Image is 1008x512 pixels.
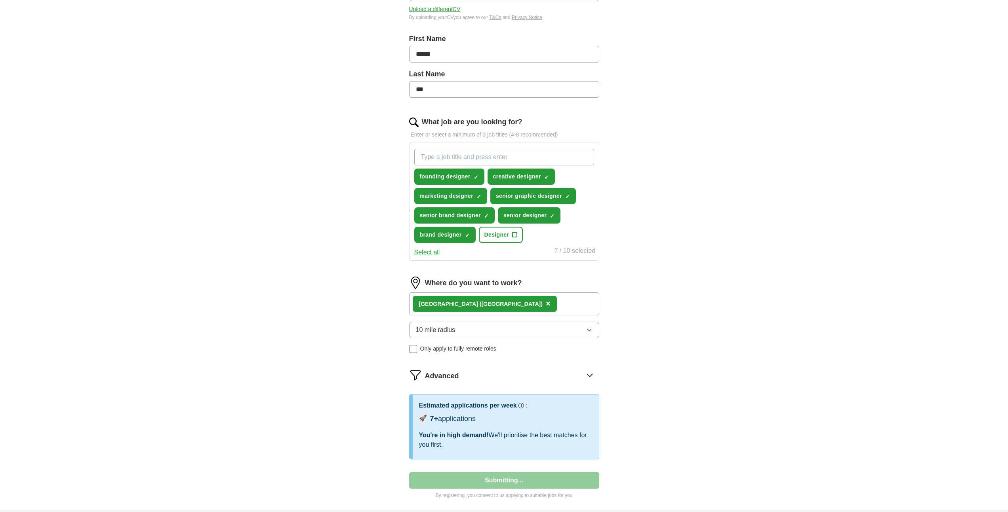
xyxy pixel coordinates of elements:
img: filter [409,369,422,381]
span: ✓ [544,174,549,180]
button: Submitting... [409,472,599,489]
button: Select all [414,248,440,257]
label: What job are you looking for? [422,117,522,127]
span: founding designer [420,173,471,181]
p: By registering, you consent to us applying to suitable jobs for you [409,492,599,499]
label: Last Name [409,69,599,80]
button: senior graphic designer✓ [490,188,576,204]
span: ✓ [484,213,489,219]
button: 10 mile radius [409,322,599,338]
div: 7 / 10 selected [554,246,595,257]
label: First Name [409,34,599,44]
img: search.png [409,118,419,127]
span: creative designer [493,173,541,181]
span: marketing designer [420,192,473,200]
a: T&Cs [489,15,501,20]
button: marketing designer✓ [414,188,487,204]
span: 🚀 [419,413,427,423]
p: Enter or select a minimum of 3 job titles (4-8 recommended) [409,131,599,139]
span: ✓ [474,174,478,180]
button: founding designer✓ [414,169,484,185]
h3: : [526,401,527,410]
div: By uploading your CV you agree to our and . [409,14,599,21]
span: ✓ [476,193,481,200]
span: Only apply to fully remote roles [420,345,496,353]
span: 10 mile radius [416,325,455,335]
span: senior designer [503,211,547,220]
div: applications [430,413,476,424]
button: × [546,298,551,310]
span: ✓ [565,193,570,200]
button: senior brand designer✓ [414,207,495,224]
strong: [GEOGRAPHIC_DATA] [419,301,478,307]
span: ✓ [465,232,470,239]
button: Upload a differentCV [409,5,461,13]
div: We'll prioritise the best matches for you first. [419,430,593,449]
span: brand designer [420,231,462,239]
label: Where do you want to work? [425,278,522,288]
input: Only apply to fully remote roles [409,345,417,353]
span: ([GEOGRAPHIC_DATA]) [480,301,543,307]
button: senior designer✓ [498,207,561,224]
span: Advanced [425,371,459,381]
button: brand designer✓ [414,227,476,243]
span: × [546,299,551,308]
span: 7+ [430,415,438,423]
input: Type a job title and press enter [414,149,594,165]
h3: Estimated applications per week [419,401,517,410]
a: Privacy Notice [512,15,542,20]
button: creative designer✓ [488,169,555,185]
span: Designer [484,231,509,239]
button: Designer [479,227,523,243]
span: ✓ [550,213,554,219]
img: location.png [409,277,422,289]
span: You're in high demand! [419,432,489,438]
span: senior graphic designer [496,192,562,200]
span: senior brand designer [420,211,481,220]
